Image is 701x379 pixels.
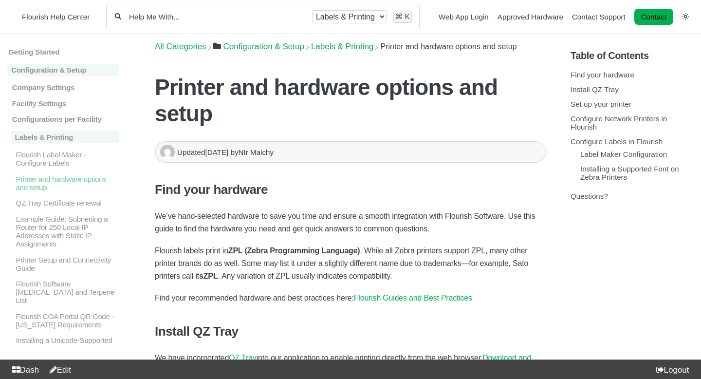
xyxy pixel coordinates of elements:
p: Flourish COA Portal QR Code - [US_STATE] Requirements [15,312,119,329]
a: Configuration & Setup [7,64,119,76]
a: Configuration & Setup [213,42,304,51]
a: Getting Started [7,48,119,56]
li: Contact desktop [632,10,676,24]
a: Switch dark mode setting [682,12,689,20]
p: Flourish Label Maker - Configure Labels [15,151,119,167]
a: Flourish COA Portal QR Code - [US_STATE] Requirements [7,312,119,329]
a: Web App Login navigation item [439,13,489,21]
p: QZ Tray Certificate renewal [15,199,119,207]
p: Labels & Printing [11,131,119,143]
a: Labels & Printing [7,131,119,143]
p: Printer and hardware options and setup [15,174,119,191]
a: Facility Settings [7,99,119,107]
a: Flourish Help Center [12,10,90,23]
a: Flourish Guides and Best Practices [354,294,472,302]
a: QZ Tray Certificate renewal [7,199,119,207]
span: Printer and hardware options and setup [380,42,517,51]
a: Configure Network Printers in Flourish [571,114,667,131]
a: Printer and hardware options and setup [7,174,119,191]
a: Set up your printer [571,100,631,108]
h3: Find your hardware [155,182,546,197]
p: Find your recommended hardware and best practices here: [155,292,546,304]
p: Printer Setup and Connectivity Guide [15,255,119,272]
span: ​Configuration & Setup [223,42,304,52]
span: Flourish Help Center [22,13,90,21]
span: by [230,148,274,156]
a: Find your hardware [571,71,634,79]
p: We’ve hand-selected hardware to save you time and ensure a smooth integration with Flourish Softw... [155,210,546,235]
a: Example Guide: Subnetting a Router for 250 Local IP Addresses with Static IP Assignments [7,215,119,248]
a: Label Maker Configuration [580,150,667,158]
a: Flourish Label Maker - Configure Labels [7,151,119,167]
a: Breadcrumb link to All Categories [155,42,206,51]
a: QZ Tray [229,354,256,362]
a: Printer Setup and Connectivity Guide [7,255,119,272]
a: Contact Support navigation item [572,13,626,21]
p: Facility Settings [11,99,119,107]
a: Questions? [571,192,608,200]
a: Installing a Supported Font on Zebra Printers [580,165,679,181]
a: Labels & Printing [311,42,374,51]
span: ​Labels & Printing [311,42,374,52]
h3: Install QZ Tray [155,324,546,339]
img: Flourish Help Center Logo [12,10,17,23]
p: Configurations per Facility [11,115,119,123]
a: Configurations per Facility [7,115,119,123]
section: Table of Contents [571,34,694,340]
h1: Printer and hardware options and setup [155,74,546,127]
kbd: ⌘ [395,12,403,20]
a: Dash [8,365,39,375]
span: All Categories [155,42,206,52]
kbd: K [405,12,410,20]
span: Updated [177,148,230,156]
strong: ZPL (Zebra Programming Language) [228,246,360,255]
input: Help Me With... [128,12,305,21]
span: NIr Malchy [239,148,274,156]
p: Flourish labels print in . While all Zebra printers support ZPL, many other printer brands do as ... [155,245,546,283]
a: Flourish Software [MEDICAL_DATA] and Terpene List [7,280,119,304]
strong: sZPL [199,272,218,280]
a: Contact [634,9,673,25]
p: Example Guide: Subnetting a Router for 250 Local IP Addresses with Static IP Assignments [15,215,119,248]
time: [DATE] [205,148,228,156]
h5: Table of Contents [571,50,694,61]
img: NIr Malchy [160,145,175,159]
a: Install QZ Tray [571,85,619,94]
a: Approved Hardware navigation item [498,13,563,21]
p: Flourish Software [MEDICAL_DATA] and Terpene List [15,280,119,304]
a: Edit [45,365,71,375]
p: Installing a Unicode-Supported Font on Zebra Printers [15,336,119,353]
a: Installing a Unicode-Supported Font on Zebra Printers [7,336,119,353]
a: Company Settings [7,83,119,92]
p: Company Settings [11,83,119,92]
a: Configure Labels in Flourish [571,137,663,146]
